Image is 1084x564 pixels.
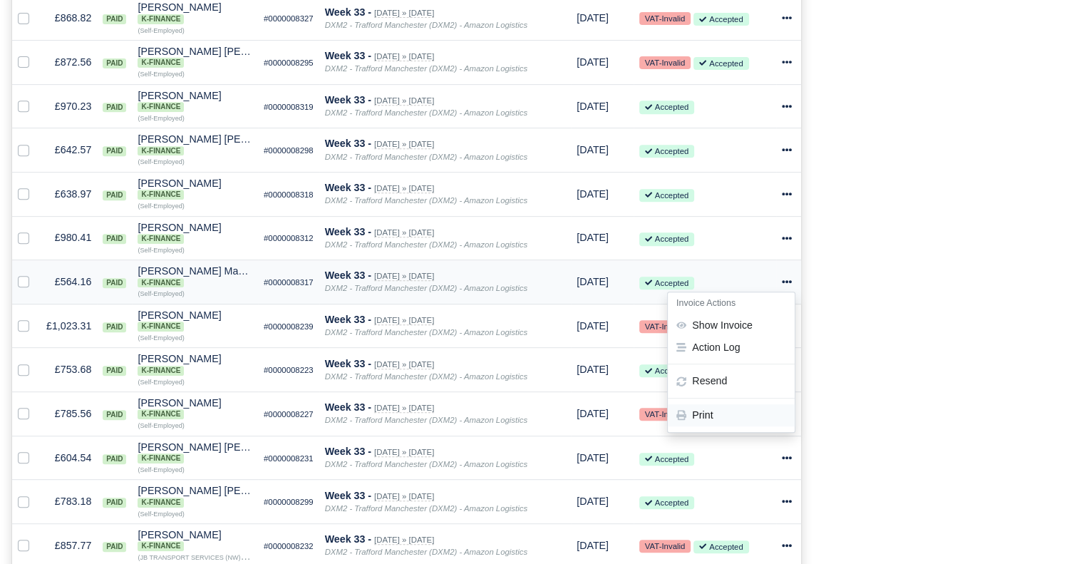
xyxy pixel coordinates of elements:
[138,486,252,507] div: [PERSON_NAME] [PERSON_NAME]
[325,372,527,381] i: DXM2 - Trafford Manchester (DXM2) - Amazon Logistics
[138,178,252,200] div: [PERSON_NAME] K-Finance
[374,448,434,457] small: [DATE] » [DATE]
[138,202,184,210] small: (Self-Employed)
[138,278,184,288] span: K-Finance
[374,228,434,237] small: [DATE] » [DATE]
[639,189,694,202] small: Accepted
[138,222,252,244] div: [PERSON_NAME]
[41,128,97,173] td: £642.57
[264,58,314,67] small: #0000008295
[138,322,184,332] span: K-Finance
[138,266,252,287] div: [PERSON_NAME] May
[138,422,184,429] small: (Self-Employed)
[577,12,609,24] span: 12 hours from now
[103,103,126,113] span: paid
[138,541,184,551] span: K-Finance
[138,466,184,473] small: (Self-Employed)
[103,322,126,332] span: paid
[577,101,609,112] span: 12 hours from now
[138,27,184,34] small: (Self-Employed)
[138,310,252,332] div: [PERSON_NAME] K-Finance
[325,504,527,513] i: DXM2 - Trafford Manchester (DXM2) - Amazon Logistics
[325,416,527,424] i: DXM2 - Trafford Manchester (DXM2) - Amazon Logistics
[264,278,314,287] small: #0000008317
[325,226,371,237] strong: Week 33 -
[374,140,434,149] small: [DATE] » [DATE]
[138,146,184,156] span: K-Finance
[138,102,184,112] span: K-Finance
[138,530,252,551] div: [PERSON_NAME]
[577,56,609,68] span: 12 hours from now
[138,442,252,463] div: [PERSON_NAME] [PERSON_NAME] K-Finance
[639,320,691,333] small: VAT-Invalid
[103,498,126,508] span: paid
[138,222,252,244] div: [PERSON_NAME] K-Finance
[639,453,694,466] small: Accepted
[103,454,126,464] span: paid
[325,533,371,545] strong: Week 33 -
[325,548,527,556] i: DXM2 - Trafford Manchester (DXM2) - Amazon Logistics
[264,542,314,550] small: #0000008232
[264,410,314,419] small: #0000008227
[325,490,371,501] strong: Week 33 -
[138,91,252,112] div: [PERSON_NAME]
[577,232,609,243] span: 12 hours from now
[577,188,609,200] span: 12 hours from now
[41,216,97,260] td: £980.41
[325,358,371,369] strong: Week 33 -
[103,366,126,376] span: paid
[41,304,97,348] td: £1,023.31
[103,14,126,24] span: paid
[325,182,371,193] strong: Week 33 -
[138,354,252,375] div: [PERSON_NAME]
[138,158,184,165] small: (Self-Employed)
[138,266,252,287] div: [PERSON_NAME] May K-Finance
[138,290,184,297] small: (Self-Employed)
[639,145,694,158] small: Accepted
[138,234,184,244] span: K-Finance
[639,232,694,245] small: Accepted
[138,91,252,112] div: [PERSON_NAME] K-Finance
[668,404,795,426] a: Print
[138,354,252,375] div: [PERSON_NAME] K-Finance
[41,260,97,304] td: £564.16
[325,270,371,281] strong: Week 33 -
[41,40,97,84] td: £872.56
[41,392,97,436] td: £785.56
[138,379,184,386] small: (Self-Employed)
[103,542,126,552] span: paid
[1013,496,1084,564] iframe: Chat Widget
[138,2,252,24] div: [PERSON_NAME] K-Finance
[577,496,609,507] span: 12 hours from now
[374,404,434,413] small: [DATE] » [DATE]
[325,328,527,337] i: DXM2 - Trafford Manchester (DXM2) - Amazon Logistics
[138,442,252,463] div: [PERSON_NAME] [PERSON_NAME]
[325,138,371,149] strong: Week 33 -
[374,96,434,106] small: [DATE] » [DATE]
[693,57,748,70] small: Accepted
[577,540,609,551] span: 12 hours from now
[639,101,694,113] small: Accepted
[41,436,97,480] td: £604.54
[264,366,314,374] small: #0000008223
[325,284,527,292] i: DXM2 - Trafford Manchester (DXM2) - Amazon Logistics
[138,498,184,508] span: K-Finance
[138,247,184,254] small: (Self-Employed)
[374,492,434,501] small: [DATE] » [DATE]
[138,453,184,463] span: K-Finance
[138,530,252,551] div: [PERSON_NAME] K-Finance
[264,322,314,331] small: #0000008239
[639,408,691,421] small: VAT-Invalid
[374,52,434,61] small: [DATE] » [DATE]
[138,550,258,562] small: (JB TRANSPORT SERVICES (NW) LTD )
[325,314,371,325] strong: Week 33 -
[639,12,691,25] small: VAT-Invalid
[138,71,184,78] small: (Self-Employed)
[693,13,748,26] small: Accepted
[693,540,748,553] small: Accepted
[577,408,609,419] span: 12 hours from now
[374,360,434,369] small: [DATE] » [DATE]
[138,409,184,419] span: K-Finance
[138,486,252,507] div: [PERSON_NAME] [PERSON_NAME] K-Finance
